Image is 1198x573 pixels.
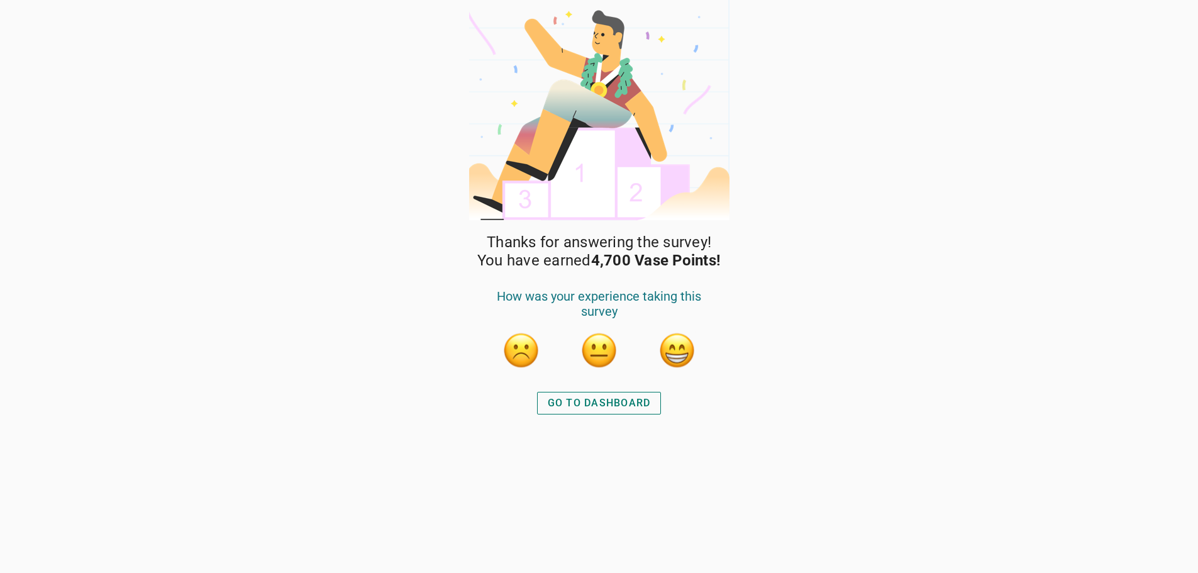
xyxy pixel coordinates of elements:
[482,289,716,331] div: How was your experience taking this survey
[477,252,721,270] span: You have earned
[548,396,651,411] div: GO TO DASHBOARD
[537,392,662,414] button: GO TO DASHBOARD
[487,233,711,252] span: Thanks for answering the survey!
[591,252,721,269] strong: 4,700 Vase Points!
